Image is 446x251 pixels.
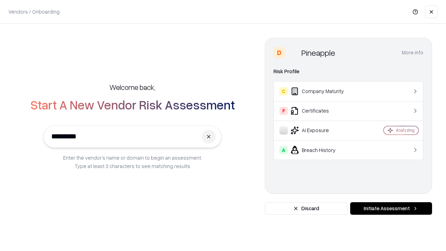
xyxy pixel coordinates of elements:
[402,46,423,59] button: More info
[279,107,288,115] div: F
[30,98,235,112] h2: Start A New Vendor Risk Assessment
[301,47,335,58] div: Pineapple
[350,202,432,215] button: Initiate Assessment
[274,67,423,76] div: Risk Profile
[274,47,285,58] div: D
[279,146,288,154] div: A
[287,47,299,58] img: Pineapple
[8,8,60,15] p: Vendors / Onboarding
[279,126,363,135] div: AI Exposure
[279,107,363,115] div: Certificates
[109,82,155,92] h5: Welcome back,
[279,87,288,96] div: C
[63,153,202,170] p: Enter the vendor’s name or domain to begin an assessment. Type at least 3 characters to see match...
[279,146,363,154] div: Breach History
[396,127,415,133] div: Analyzing
[279,87,363,96] div: Company Maturity
[265,202,347,215] button: Discard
